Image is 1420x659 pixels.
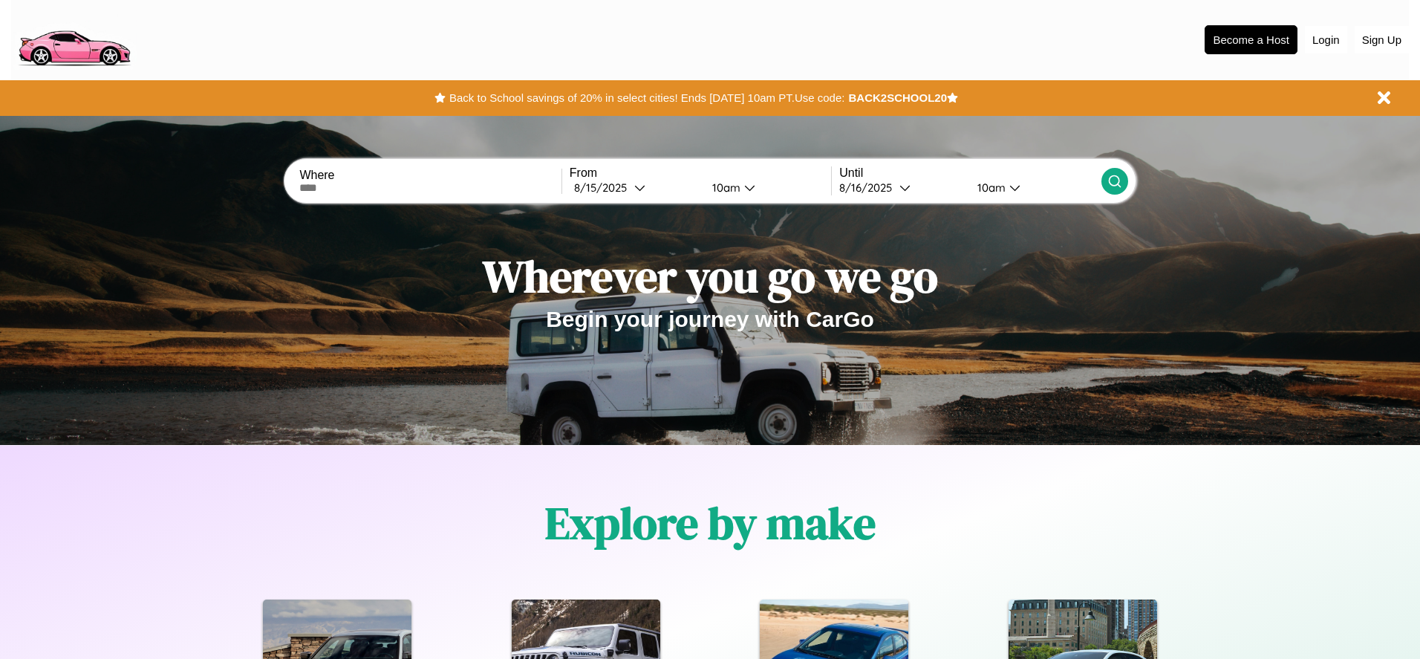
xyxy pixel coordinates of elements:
b: BACK2SCHOOL20 [848,91,947,104]
button: Back to School savings of 20% in select cities! Ends [DATE] 10am PT.Use code: [446,88,848,108]
button: Login [1305,26,1347,53]
div: 8 / 15 / 2025 [574,181,634,195]
label: Where [299,169,561,182]
div: 10am [970,181,1009,195]
div: 10am [705,181,744,195]
img: logo [11,7,137,70]
div: 8 / 16 / 2025 [839,181,899,195]
button: Become a Host [1205,25,1297,54]
button: Sign Up [1355,26,1409,53]
h1: Explore by make [545,493,876,554]
button: 10am [965,180,1101,195]
button: 10am [700,180,831,195]
label: Until [839,166,1101,180]
button: 8/15/2025 [570,180,700,195]
label: From [570,166,831,180]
